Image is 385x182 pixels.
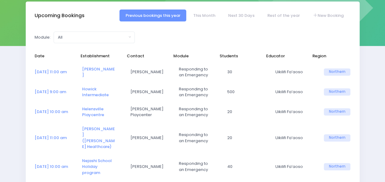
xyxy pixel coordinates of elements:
td: Northern [320,154,350,180]
a: Helensville Playcentre [82,106,104,118]
a: This Month [187,9,221,21]
a: [DATE] 11:00 am [35,69,67,75]
span: [PERSON_NAME] [130,69,164,75]
button: All [54,32,135,43]
span: 40 [227,164,261,170]
td: Responding to an Emergency [175,122,223,154]
td: Northern [320,62,350,82]
td: Eleni Mason [126,154,175,180]
td: <a href="https://app.stjis.org.nz/bookings/523415" class="font-weight-bold">17 Apr at 10:00 am</a> [35,154,78,180]
a: [DATE] 9:00 am [35,89,66,95]
td: Uikilifi Fa’aoso [271,62,320,82]
a: Previous bookings this year [119,9,186,21]
span: Northern [324,68,350,76]
td: <a href="https://app.stjis.org.nz/establishments/209010" class="font-weight-bold">Murry Halberg (... [78,122,126,154]
td: Uikilifi Fa’aoso [271,122,320,154]
span: Northern [324,108,350,116]
span: Region [312,53,346,59]
span: Northern [324,88,350,96]
span: Module [173,53,207,59]
span: Students [220,53,253,59]
span: Responding to an Emergency [179,161,213,173]
span: 20 [227,135,261,141]
td: 20 [223,122,271,154]
td: <a href="https://app.stjis.org.nz/establishments/209026" class="font-weight-bold">Jasjeet Kumar</a> [78,62,126,82]
td: <a href="https://app.stjis.org.nz/bookings/523220" class="font-weight-bold">10 Apr at 10:00 am</a> [35,102,78,122]
span: Uikilifi Fa’aoso [275,164,309,170]
span: Responding to an Emergency [179,66,213,78]
a: Nejashi School Holiday program [82,158,112,176]
span: [PERSON_NAME] [130,135,164,141]
label: Module: [35,34,51,40]
td: 40 [223,154,271,180]
div: All [58,34,127,40]
a: [PERSON_NAME] [82,66,115,78]
span: Responding to an Emergency [179,106,213,118]
span: Contact [127,53,160,59]
td: Northern [320,102,350,122]
span: Responding to an Emergency [179,132,213,144]
a: Next 30 Days [222,9,261,21]
span: [PERSON_NAME] [130,164,164,170]
span: Responding to an Emergency [179,86,213,98]
h3: Upcoming Bookings [35,13,85,19]
td: <a href="https://app.stjis.org.nz/establishments/203469" class="font-weight-bold">Howick Intermed... [78,82,126,102]
span: Uikilifi Fa’aoso [275,109,309,115]
td: Northern [320,82,350,102]
td: Jasjeet Kumar [126,62,175,82]
td: 30 [223,62,271,82]
span: Date [35,53,68,59]
span: Educator [266,53,300,59]
td: Uikilifi Fa’aoso [271,102,320,122]
span: 30 [227,69,261,75]
td: <a href="https://app.stjis.org.nz/establishments/209050" class="font-weight-bold">Nejashi School ... [78,154,126,180]
td: Responding to an Emergency [175,102,223,122]
span: Northern [324,134,350,142]
td: <a href="https://app.stjis.org.nz/bookings/523124" class="font-weight-bold">14 Apr at 11:00 am</a> [35,122,78,154]
td: Uikilifi Fa’aoso [271,82,320,102]
td: Northern [320,122,350,154]
td: Danielle Bhullar [126,122,175,154]
a: New Booking [307,9,349,21]
a: [PERSON_NAME] ([PERSON_NAME] Healthcare) [82,126,115,150]
a: Howick Intermediate [82,86,109,98]
a: [DATE] 10:00 am [35,109,68,115]
td: Uikilifi Fa’aoso [271,154,320,180]
td: Responding to an Emergency [175,62,223,82]
a: [DATE] 10:00 am [35,164,68,169]
td: <a href="https://app.stjis.org.nz/establishments/208061" class="font-weight-bold">Helensville Pla... [78,102,126,122]
td: Responding to an Emergency [175,82,223,102]
span: Uikilifi Fa’aoso [275,89,309,95]
span: Uikilifi Fa’aoso [275,135,309,141]
span: 20 [227,109,261,115]
span: [PERSON_NAME] [130,89,164,95]
td: Tamara Playcenter [126,102,175,122]
td: <a href="https://app.stjis.org.nz/bookings/523183" class="font-weight-bold">25 Mar at 9:00 am</a> [35,82,78,102]
span: Uikilifi Fa’aoso [275,69,309,75]
td: 500 [223,82,271,102]
span: Northern [324,163,350,170]
span: 500 [227,89,261,95]
td: 20 [223,102,271,122]
span: Establishment [81,53,114,59]
a: Rest of the year [262,9,306,21]
td: <a href="https://app.stjis.org.nz/bookings/523227" class="font-weight-bold">24 Mar at 11:00 am</a> [35,62,78,82]
td: Responding to an Emergency [175,154,223,180]
span: [PERSON_NAME] Playcenter [130,106,164,118]
td: Michelle Hewlett [126,82,175,102]
a: [DATE] 11:00 am [35,135,67,141]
